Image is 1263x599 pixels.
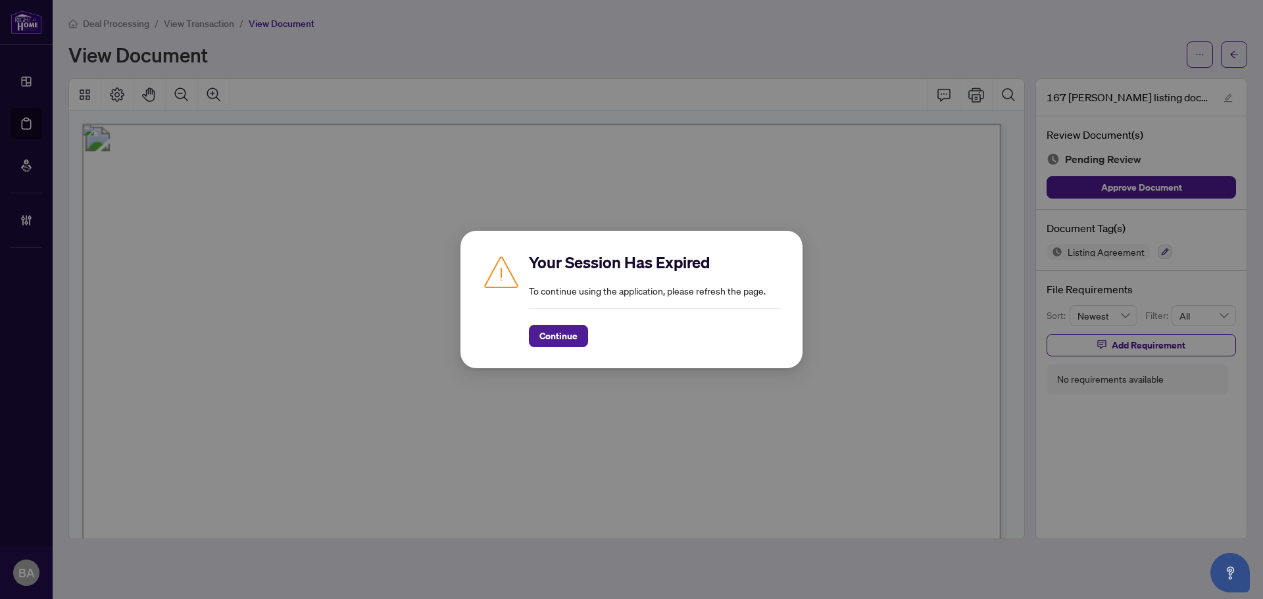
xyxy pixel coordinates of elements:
[539,325,578,347] span: Continue
[529,252,781,273] h2: Your Session Has Expired
[482,252,521,291] img: Caution icon
[529,252,781,347] div: To continue using the application, please refresh the page.
[1210,553,1250,592] button: Open asap
[529,325,588,347] button: Continue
